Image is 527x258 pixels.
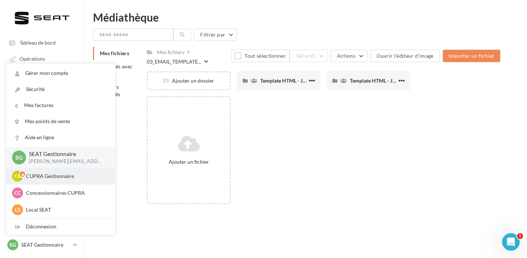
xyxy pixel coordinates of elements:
[6,113,115,129] a: Mes points de vente
[147,58,201,65] span: 03_EMAIL_TEMPLATE...
[151,158,227,166] div: Ajouter un fichier
[289,50,328,62] button: Gérer(0)
[26,172,106,180] p: CUPRA Gestionnaire
[6,238,78,252] a: SG SEAT Gestionnaire
[260,77,335,84] span: Template HTML - JPO Générique
[331,50,367,62] button: Actions
[20,39,56,46] span: Tableau de bord
[157,49,184,56] div: Mes fichiers
[4,52,80,65] a: Opérations
[21,241,70,248] p: SEAT Gestionnaire
[6,65,115,81] a: Gérer mon compte
[337,53,355,59] span: Actions
[4,85,80,98] a: Visibilité locale
[26,189,106,197] p: Concessionnaires CUPRA
[14,189,21,197] span: CC
[449,53,495,59] span: Importer un fichier
[29,158,104,165] p: [PERSON_NAME][EMAIL_ADDRESS][DOMAIN_NAME][PERSON_NAME]
[4,150,80,170] a: PLV et print personnalisable
[4,117,80,130] a: Affiliés
[29,150,104,158] p: SEAT Gestionnaire
[502,233,520,251] iframe: Intercom live chat
[370,50,440,62] button: Ouvrir l'éditeur d'image
[4,101,80,114] a: Médiathèque
[194,29,237,41] button: Filtrer par
[6,219,115,235] div: Déconnexion
[6,129,115,145] a: Aide en ligne
[4,36,80,49] a: Tableau de bord
[6,97,115,113] a: Mes factures
[148,77,229,84] div: Ajouter un dossier
[26,206,106,213] p: Local SEAT
[15,206,20,213] span: LS
[4,133,80,147] a: Campagnes
[4,68,80,82] a: Boîte de réception 99+
[231,50,289,62] button: Tout sélectionner
[93,12,518,23] div: Médiathèque
[100,50,129,56] span: Mes fichiers
[310,53,316,59] span: (0)
[350,77,412,84] span: Template HTML - JPO Mars
[19,56,45,62] span: Opérations
[517,233,523,239] span: 1
[100,63,133,77] span: Partagés avec moi
[15,153,23,162] span: SG
[6,81,115,97] a: Sécurité
[10,241,16,248] span: SG
[443,50,501,62] button: Importer un fichier
[14,172,21,180] span: CG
